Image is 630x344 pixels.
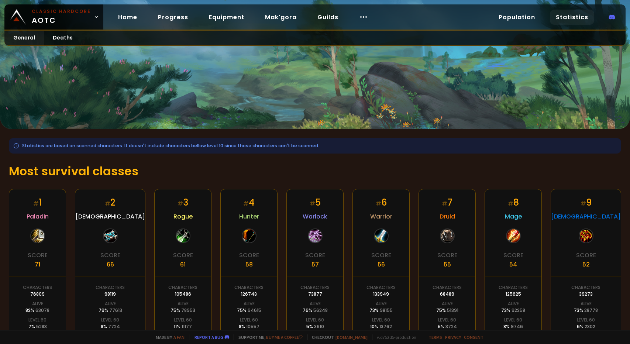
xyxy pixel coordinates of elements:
[308,291,322,297] div: 73877
[303,212,327,221] span: Warlock
[310,199,315,208] small: #
[503,251,523,260] div: Score
[335,334,368,340] a: [DOMAIN_NAME]
[311,10,344,25] a: Guilds
[9,138,621,154] div: Statistics are based on scanned characters. It doesn't include characters bellow level 10 since t...
[104,291,116,297] div: 98119
[512,307,525,313] span: 92258
[445,334,461,340] a: Privacy
[105,196,116,209] div: 2
[366,284,396,291] div: Characters
[4,4,103,30] a: Classic HardcoreAOTC
[30,291,45,297] div: 76809
[32,8,91,26] span: AOTC
[506,291,521,297] div: 125625
[440,212,455,221] span: Druid
[369,307,393,314] div: 73 %
[105,199,110,208] small: #
[442,199,447,208] small: #
[178,196,188,209] div: 3
[99,307,122,314] div: 79 %
[248,307,261,313] span: 94615
[25,307,49,314] div: 82 %
[371,251,391,260] div: Score
[239,251,259,260] div: Score
[310,300,321,307] div: Alive
[35,307,49,313] span: 63078
[303,307,328,314] div: 76 %
[182,323,192,330] span: 11177
[370,323,392,330] div: 10 %
[306,317,324,323] div: Level 60
[4,31,44,45] a: General
[100,251,120,260] div: Score
[101,317,119,323] div: Level 60
[9,162,621,180] h1: Most survival classes
[376,300,387,307] div: Alive
[28,323,47,330] div: 7 %
[259,10,303,25] a: Mak'gora
[438,317,456,323] div: Level 60
[305,251,325,260] div: Score
[173,212,193,221] span: Rogue
[314,323,324,330] span: 3610
[428,334,442,340] a: Terms
[101,323,120,330] div: 8 %
[442,196,452,209] div: 7
[306,323,324,330] div: 5 %
[379,323,392,330] span: 13762
[27,212,49,221] span: Paladin
[464,334,483,340] a: Consent
[107,260,114,269] div: 66
[582,260,590,269] div: 52
[581,199,586,208] small: #
[33,199,39,208] small: #
[152,10,194,25] a: Progress
[173,251,193,260] div: Score
[585,323,595,330] span: 2302
[112,10,143,25] a: Home
[194,334,223,340] a: Report a bug
[501,307,525,314] div: 73 %
[378,260,385,269] div: 56
[380,307,393,313] span: 98155
[438,323,457,330] div: 5 %
[508,199,513,208] small: #
[178,300,189,307] div: Alive
[241,291,257,297] div: 126743
[376,196,387,209] div: 6
[36,323,47,330] span: 5283
[32,8,91,15] small: Classic Hardcore
[551,212,621,221] span: [DEMOGRAPHIC_DATA]
[574,307,598,314] div: 73 %
[174,323,192,330] div: 11 %
[234,334,303,340] span: Support me,
[493,10,541,25] a: Population
[32,300,43,307] div: Alive
[505,212,522,221] span: Mage
[437,251,457,260] div: Score
[372,317,390,323] div: Level 60
[245,260,253,269] div: 58
[579,291,593,297] div: 39273
[178,199,183,208] small: #
[151,334,185,340] span: Made by
[576,251,596,260] div: Score
[436,307,458,314] div: 75 %
[23,284,52,291] div: Characters
[28,317,47,323] div: Level 60
[28,251,48,260] div: Score
[240,317,258,323] div: Level 60
[234,284,264,291] div: Characters
[433,284,462,291] div: Characters
[504,317,522,323] div: Level 60
[581,300,592,307] div: Alive
[108,323,120,330] span: 7724
[203,10,250,25] a: Equipment
[180,260,186,269] div: 61
[96,284,125,291] div: Characters
[105,300,116,307] div: Alive
[503,323,523,330] div: 8 %
[311,260,319,269] div: 57
[168,284,197,291] div: Characters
